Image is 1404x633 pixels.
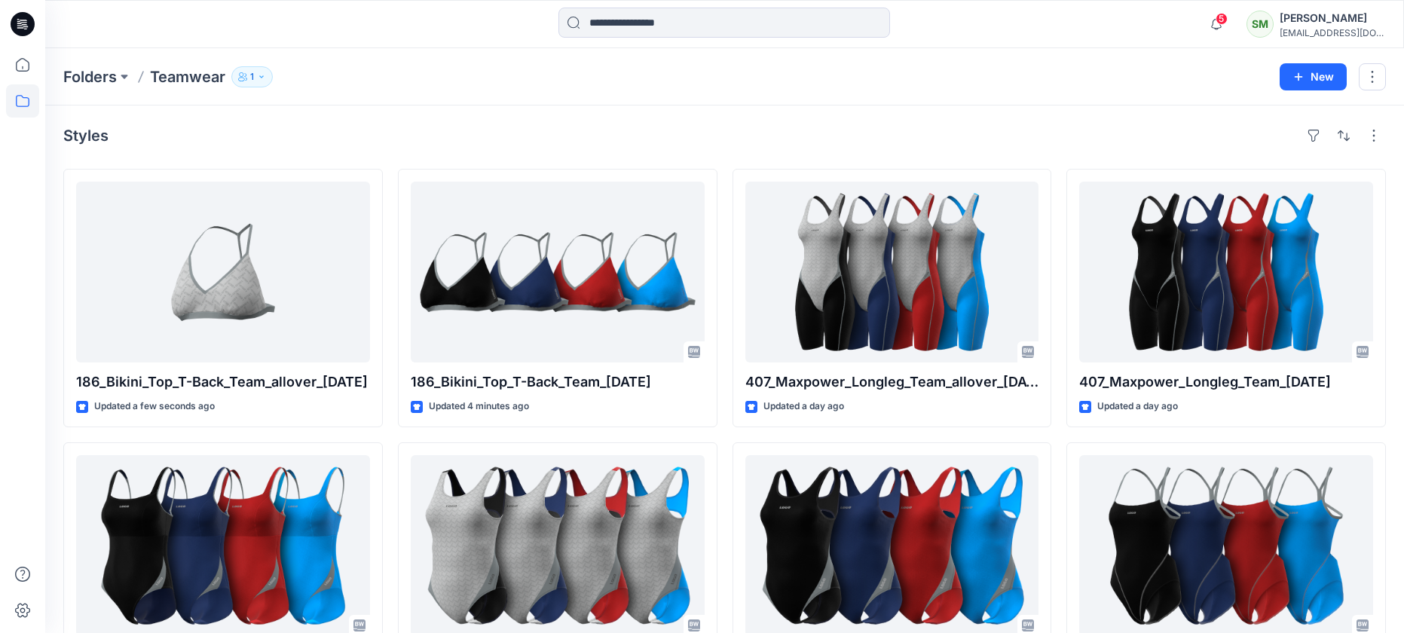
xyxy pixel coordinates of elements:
[76,182,370,362] a: 186_Bikini_Top_T-Back_Team_allover_14.10.25
[231,66,273,87] button: 1
[1246,11,1274,38] div: SM
[1280,9,1385,27] div: [PERSON_NAME]
[429,399,529,414] p: Updated 4 minutes ago
[63,127,109,145] h4: Styles
[150,66,225,87] p: Teamwear
[1280,27,1385,38] div: [EMAIL_ADDRESS][DOMAIN_NAME]
[1079,182,1373,362] a: 407_Maxpower_Longleg_Team_13.10.25
[1079,372,1373,393] p: 407_Maxpower_Longleg_Team_[DATE]
[63,66,117,87] a: Folders
[1216,13,1228,25] span: 5
[76,372,370,393] p: 186_Bikini_Top_T-Back_Team_allover_[DATE]
[745,182,1039,362] a: 407_Maxpower_Longleg_Team_allover_13.10.25
[745,372,1039,393] p: 407_Maxpower_Longleg_Team_allover_[DATE]
[1097,399,1178,414] p: Updated a day ago
[1280,63,1347,90] button: New
[411,372,705,393] p: 186_Bikini_Top_T-Back_Team_[DATE]
[94,399,215,414] p: Updated a few seconds ago
[763,399,844,414] p: Updated a day ago
[250,69,254,85] p: 1
[411,182,705,362] a: 186_Bikini_Top_T-Back_Team_14.10.25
